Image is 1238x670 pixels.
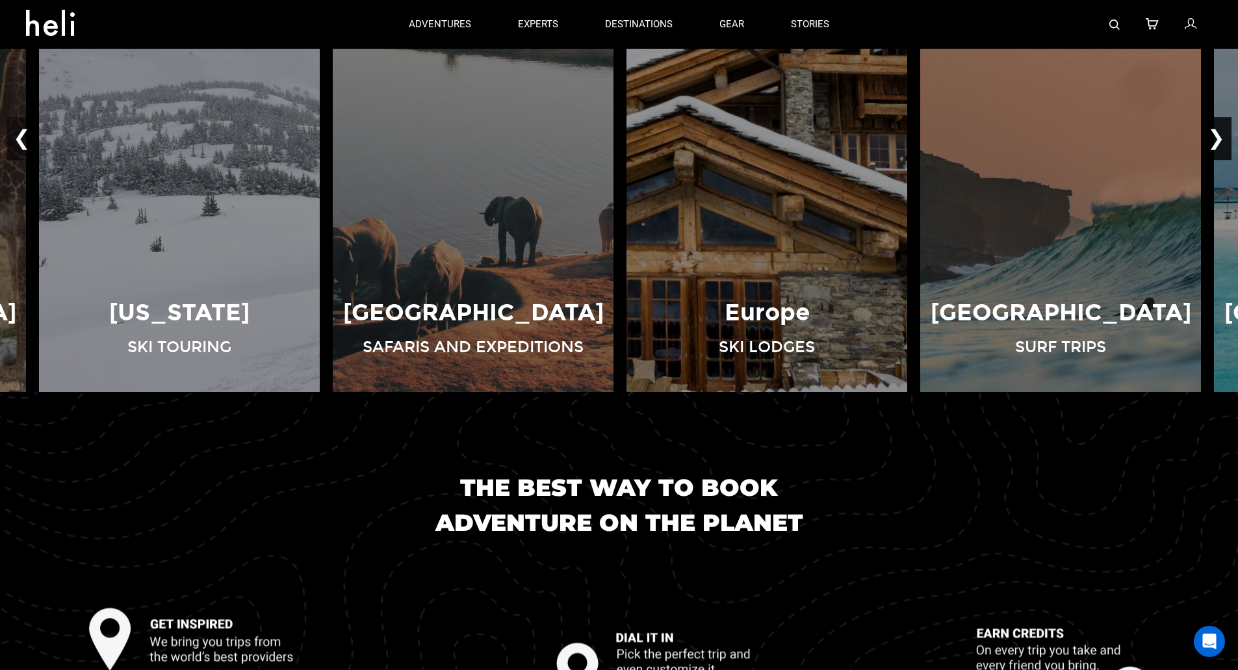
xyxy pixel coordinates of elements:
p: experts [518,18,558,31]
p: Safaris and Expeditions [363,336,584,358]
p: Ski Lodges [719,336,815,358]
p: destinations [605,18,673,31]
img: search-bar-icon.svg [1109,19,1120,30]
p: [GEOGRAPHIC_DATA] [931,296,1191,329]
p: adventures [409,18,471,31]
p: [US_STATE] [109,296,250,329]
h1: The best way to book adventure on the planet [392,470,847,540]
p: Ski Touring [127,336,231,358]
div: Open Intercom Messenger [1194,626,1225,657]
button: ❮ [6,117,37,160]
p: [GEOGRAPHIC_DATA] [343,296,604,329]
button: ❯ [1201,117,1232,160]
p: Europe [725,296,810,329]
p: Surf Trips [1015,336,1106,358]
